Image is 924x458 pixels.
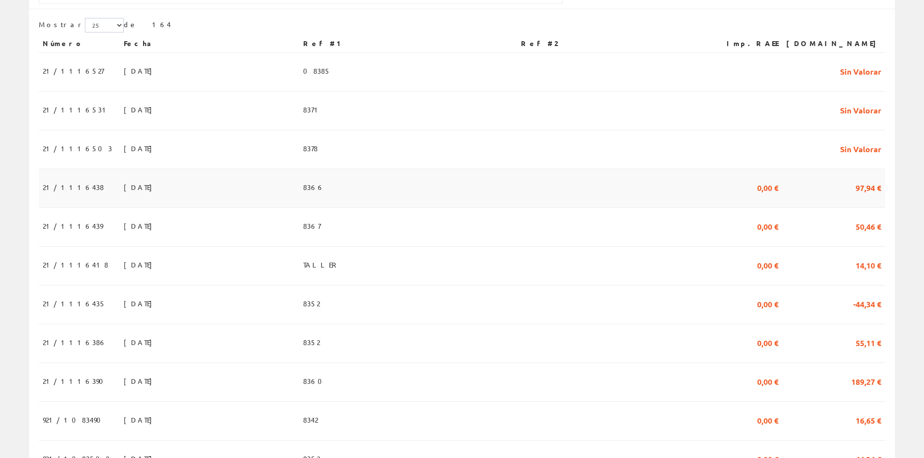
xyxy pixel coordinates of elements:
[303,140,318,157] span: 8378
[39,18,124,32] label: Mostrar
[303,63,331,79] span: 08385
[303,295,320,312] span: 8352
[124,63,157,79] span: [DATE]
[303,101,322,118] span: 8371
[124,140,157,157] span: [DATE]
[124,256,157,273] span: [DATE]
[39,18,885,35] div: de 164
[303,373,328,389] span: 8360
[757,411,778,428] span: 0,00 €
[303,256,340,273] span: TALLER
[757,334,778,350] span: 0,00 €
[856,334,881,350] span: 55,11 €
[43,295,106,312] span: 21/1116435
[840,63,881,79] span: Sin Valorar
[43,218,103,234] span: 21/1116439
[120,35,299,52] th: Fecha
[43,256,108,273] span: 21/1116418
[856,218,881,234] span: 50,46 €
[43,140,112,157] span: 21/1116503
[124,411,157,428] span: [DATE]
[39,35,120,52] th: Número
[124,218,157,234] span: [DATE]
[757,218,778,234] span: 0,00 €
[124,295,157,312] span: [DATE]
[757,179,778,195] span: 0,00 €
[757,256,778,273] span: 0,00 €
[124,334,157,350] span: [DATE]
[43,373,109,389] span: 21/1116390
[303,218,321,234] span: 8367
[303,334,320,350] span: 8352
[757,373,778,389] span: 0,00 €
[43,334,107,350] span: 21/1116386
[757,295,778,312] span: 0,00 €
[303,179,324,195] span: 8366
[43,101,110,118] span: 21/1116531
[856,179,881,195] span: 97,94 €
[43,63,104,79] span: 21/1116527
[303,411,318,428] span: 8342
[43,411,107,428] span: 921/1083490
[43,179,104,195] span: 21/1116438
[124,101,157,118] span: [DATE]
[517,35,710,52] th: Ref #2
[299,35,517,52] th: Ref #1
[85,18,124,32] select: Mostrar
[856,256,881,273] span: 14,10 €
[124,179,157,195] span: [DATE]
[710,35,782,52] th: Imp.RAEE
[840,140,881,157] span: Sin Valorar
[856,411,881,428] span: 16,65 €
[851,373,881,389] span: 189,27 €
[782,35,885,52] th: [DOMAIN_NAME]
[840,101,881,118] span: Sin Valorar
[853,295,881,312] span: -44,34 €
[124,373,157,389] span: [DATE]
